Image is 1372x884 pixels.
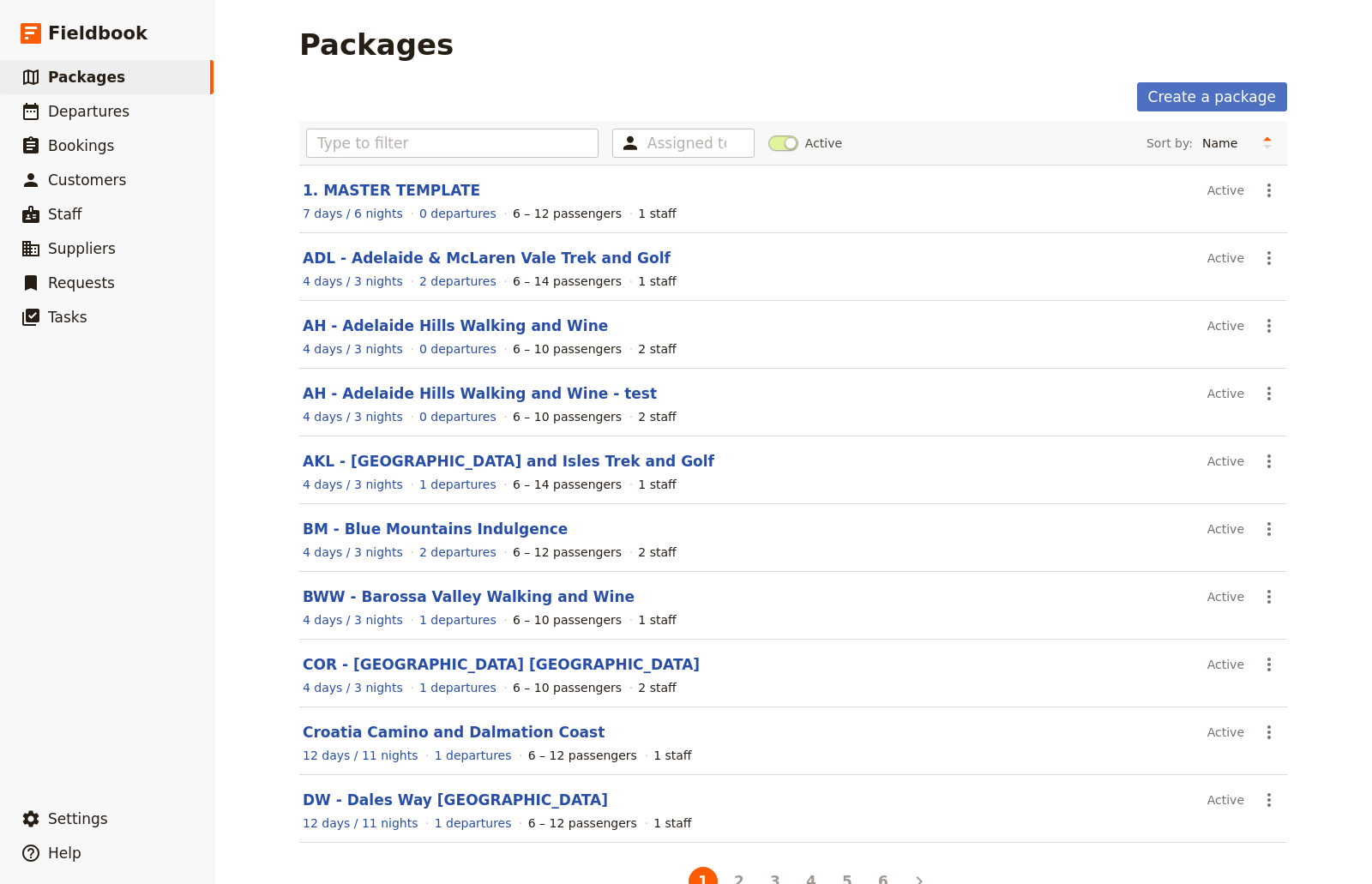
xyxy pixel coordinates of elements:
[48,171,126,189] span: Customers
[1255,130,1280,156] button: Change sort direction
[419,544,496,561] a: View the departures for this package
[1255,785,1284,815] button: Actions
[653,815,691,832] div: 1 staff
[513,476,622,493] div: 6 – 14 passengers
[1207,785,1244,815] div: Active
[48,845,81,862] span: Help
[306,129,599,158] input: Type to filter
[303,478,403,491] span: 4 days / 3 nights
[303,815,418,832] a: View the itinerary for this package
[303,545,403,559] span: 4 days / 3 nights
[303,250,671,267] a: ADL - Adelaide & McLaren Vale Trek and Golf
[419,205,496,222] a: View the departures for this package
[805,135,842,152] span: Active
[1255,244,1284,273] button: Actions
[303,342,403,356] span: 4 days / 3 nights
[303,656,700,673] a: COR - [GEOGRAPHIC_DATA] [GEOGRAPHIC_DATA]
[1255,582,1284,611] button: Actions
[1255,447,1284,476] button: Actions
[1207,650,1244,679] div: Active
[1255,176,1284,205] button: Actions
[303,182,480,199] a: 1. MASTER TEMPLATE
[303,816,418,830] span: 12 days / 11 nights
[1255,311,1284,340] button: Actions
[303,385,657,402] a: AH - Adelaide Hills Walking and Wine - test
[303,274,403,288] span: 4 days / 3 nights
[528,747,637,764] div: 6 – 12 passengers
[303,410,403,424] span: 4 days / 3 nights
[303,749,418,762] span: 12 days / 11 nights
[303,273,403,290] a: View the itinerary for this package
[303,613,403,627] span: 4 days / 3 nights
[435,747,512,764] a: View the departures for this package
[48,810,108,827] span: Settings
[419,476,496,493] a: View the departures for this package
[48,137,114,154] span: Bookings
[1255,718,1284,747] button: Actions
[1137,82,1287,111] a: Create a package
[638,408,676,425] div: 2 staff
[419,611,496,628] a: View the departures for this package
[303,207,403,220] span: 7 days / 6 nights
[299,27,454,62] h1: Packages
[419,340,496,358] a: View the departures for this package
[528,815,637,832] div: 6 – 12 passengers
[419,408,496,425] a: View the departures for this package
[48,21,147,46] span: Fieldbook
[48,103,129,120] span: Departures
[48,309,87,326] span: Tasks
[513,544,622,561] div: 6 – 12 passengers
[1146,135,1193,152] span: Sort by:
[1207,514,1244,544] div: Active
[653,747,691,764] div: 1 staff
[303,747,418,764] a: View the itinerary for this package
[1255,650,1284,679] button: Actions
[638,476,676,493] div: 1 staff
[303,611,403,628] a: View the itinerary for this package
[638,273,676,290] div: 1 staff
[1207,311,1244,340] div: Active
[1207,718,1244,747] div: Active
[1207,379,1244,408] div: Active
[303,408,403,425] a: View the itinerary for this package
[1194,130,1255,156] select: Sort by:
[48,274,115,292] span: Requests
[303,476,403,493] a: View the itinerary for this package
[303,340,403,358] a: View the itinerary for this package
[1255,379,1284,408] button: Actions
[513,205,622,222] div: 6 – 12 passengers
[303,453,714,470] a: AKL - [GEOGRAPHIC_DATA] and Isles Trek and Golf
[48,206,82,223] span: Staff
[303,681,403,695] span: 4 days / 3 nights
[1255,514,1284,544] button: Actions
[638,340,676,358] div: 2 staff
[513,273,622,290] div: 6 – 14 passengers
[435,815,512,832] a: View the departures for this package
[513,408,622,425] div: 6 – 10 passengers
[48,240,116,257] span: Suppliers
[513,679,622,696] div: 6 – 10 passengers
[303,791,608,809] a: DW - Dales Way [GEOGRAPHIC_DATA]
[638,611,676,628] div: 1 staff
[1207,244,1244,273] div: Active
[638,544,676,561] div: 2 staff
[638,679,676,696] div: 2 staff
[303,588,635,605] a: BWW - Barossa Valley Walking and Wine
[419,273,496,290] a: View the departures for this package
[303,520,568,538] a: BM - Blue Mountains Indulgence
[303,724,605,741] a: Croatia Camino and Dalmation Coast
[1207,582,1244,611] div: Active
[513,611,622,628] div: 6 – 10 passengers
[303,205,403,222] a: View the itinerary for this package
[303,317,608,334] a: AH - Adelaide Hills Walking and Wine
[638,205,676,222] div: 1 staff
[513,340,622,358] div: 6 – 10 passengers
[303,679,403,696] a: View the itinerary for this package
[1207,176,1244,205] div: Active
[48,69,125,86] span: Packages
[1207,447,1244,476] div: Active
[647,133,726,153] input: Assigned to
[419,679,496,696] a: View the departures for this package
[303,544,403,561] a: View the itinerary for this package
